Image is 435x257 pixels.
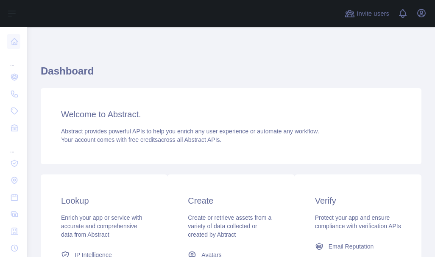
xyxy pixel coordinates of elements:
span: Create or retrieve assets from a variety of data collected or created by Abtract [188,214,271,238]
h3: Create [188,195,274,207]
span: Protect your app and ensure compliance with verification APIs [315,214,401,229]
h1: Dashboard [41,64,421,85]
span: Invite users [357,9,389,19]
span: Your account comes with across all Abstract APIs. [61,136,221,143]
span: Abstract provides powerful APIs to help you enrich any user experience or automate any workflow. [61,128,319,135]
a: Email Reputation [312,239,404,254]
span: Enrich your app or service with accurate and comprehensive data from Abstract [61,214,142,238]
button: Invite users [343,7,391,20]
span: Email Reputation [329,242,374,251]
h3: Verify [315,195,401,207]
span: free credits [128,136,158,143]
h3: Welcome to Abstract. [61,108,401,120]
div: ... [7,51,20,68]
div: ... [7,137,20,154]
h3: Lookup [61,195,147,207]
